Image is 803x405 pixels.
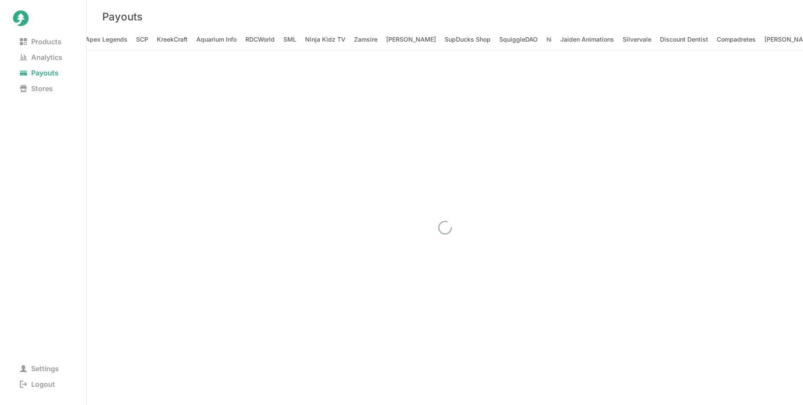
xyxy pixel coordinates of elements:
[85,33,127,46] span: Apex Legends
[560,33,614,46] span: Jaiden Animations
[13,378,62,390] span: Logout
[102,10,143,23] h3: Payouts
[499,33,538,46] span: SquiggleDAO
[623,33,651,46] span: Silvervale
[13,51,69,63] span: Analytics
[13,67,65,79] span: Payouts
[196,33,237,46] span: Aquarium Info
[354,33,377,46] span: Zamsire
[386,33,436,46] span: [PERSON_NAME]
[157,33,188,46] span: KreekCraft
[13,36,68,48] span: Products
[660,33,708,46] span: Discount Dentist
[445,33,491,46] span: SupDucks Shop
[136,33,148,46] span: SCP
[13,363,66,375] span: Settings
[305,33,345,46] span: Ninja Kidz TV
[283,33,296,46] span: SML
[13,82,60,95] span: Stores
[245,33,275,46] span: RDCWorld
[546,33,552,46] span: hi
[717,33,756,46] span: Compadretes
